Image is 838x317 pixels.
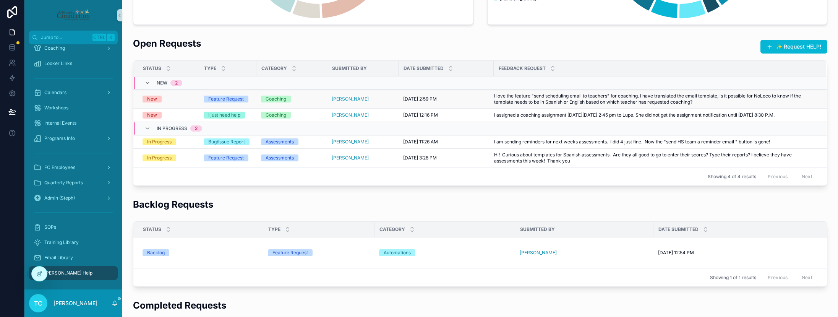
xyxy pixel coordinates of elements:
span: [PERSON_NAME] Help [44,270,92,276]
button: Jump to...CtrlK [29,31,118,44]
a: Quarterly Reports [29,176,118,190]
a: New [143,112,195,119]
a: Coaching [261,96,323,102]
div: 2 [195,125,198,132]
span: Submitted By [332,65,367,72]
a: [PERSON_NAME] [520,250,649,256]
a: [PERSON_NAME] [332,139,394,145]
span: Status [143,65,161,72]
span: [DATE] 12:54 PM [658,250,694,256]
a: Assessments [261,138,323,145]
a: ✨ Request HELP! [760,40,827,54]
a: Feature Request [204,154,252,161]
a: Assessments [261,154,323,161]
span: Date Submitted [658,226,699,232]
a: SOPs [29,220,118,234]
span: Admin (Steph) [44,195,75,201]
a: Coaching [261,112,323,119]
span: Looker Links [44,60,72,67]
div: Automations [384,249,411,256]
a: In Progress [143,154,195,161]
span: Category [379,226,405,232]
span: Feedback Request [499,65,546,72]
span: Workshops [44,105,68,111]
a: New [143,96,195,102]
a: [PERSON_NAME] [332,112,394,118]
span: K [108,34,114,41]
span: Showing 1 of 1 results [710,275,756,281]
a: I love the feature "send scheduling email to teachers" for coaching. I have translated the email ... [494,93,817,105]
span: [DATE] 11:26 AM [403,139,438,145]
span: Programs Info [44,135,75,141]
span: Email Library [44,255,73,261]
span: Ctrl [92,34,106,41]
span: Quarterly Reports [44,180,83,186]
a: In Progress [143,138,195,145]
a: Internal Events [29,116,118,130]
h2: Completed Requests [133,299,226,312]
a: Workshops [29,101,118,115]
a: [PERSON_NAME] [332,96,369,102]
a: Feature Request [268,249,370,256]
a: [DATE] 11:26 AM [403,139,489,145]
span: [PERSON_NAME] [520,250,557,256]
a: Programs Info [29,132,118,145]
span: Jump to... [41,34,89,41]
span: [DATE] 12:16 PM [403,112,438,118]
a: [PERSON_NAME] Help [29,266,118,280]
a: Coaching [29,41,118,55]
span: Date Submitted [404,65,444,72]
div: New [147,112,157,119]
span: Calendars [44,89,66,96]
a: Hi! Curious about templates for Spanish assessments. Are they all good to go to enter their score... [494,152,817,164]
a: [DATE] 2:59 PM [403,96,489,102]
img: App logo [56,9,90,21]
a: Bug/Issue Report [204,138,252,145]
span: In Progress [157,125,187,132]
span: I am sending reminders for next weeks assessments. I did 4 just fine. Now the "send HS team a rem... [494,139,770,145]
span: [DATE] 2:59 PM [403,96,437,102]
a: [PERSON_NAME] [332,112,369,118]
div: New [147,96,157,102]
a: Backlog [143,249,259,256]
div: In Progress [147,154,172,161]
span: Type [204,65,216,72]
div: Backlog [147,249,165,256]
a: [DATE] 12:16 PM [403,112,489,118]
h2: Backlog Requests [133,198,213,211]
span: [PERSON_NAME] [332,155,369,161]
a: Admin (Steph) [29,191,118,205]
a: Automations [379,249,511,256]
span: Training Library [44,239,79,245]
span: Status [143,226,161,232]
a: [PERSON_NAME] [332,155,394,161]
a: Feature Request [204,96,252,102]
div: Feature Request [208,96,244,102]
a: I just need help [204,112,252,119]
a: [PERSON_NAME] [332,139,369,145]
span: New [157,80,167,86]
div: Coaching [266,96,286,102]
p: [PERSON_NAME] [53,299,97,307]
a: Email Library [29,251,118,265]
span: Type [268,226,280,232]
a: Calendars [29,86,118,99]
div: Coaching [266,112,286,119]
div: I just need help [208,112,240,119]
span: SOPs [44,224,56,230]
a: [PERSON_NAME] [332,96,394,102]
span: [DATE] 3:28 PM [403,155,437,161]
a: I am sending reminders for next weeks assessments. I did 4 just fine. Now the "send HS team a rem... [494,139,817,145]
span: TC [34,299,42,308]
a: I assigned a coaching assignment [DATE][DATE] 2:45 pm to Lupe. She did not get the assignment not... [494,112,817,118]
span: FC Employees [44,164,75,171]
a: Training Library [29,236,118,249]
div: Assessments [266,138,294,145]
div: Feature Request [208,154,244,161]
div: Assessments [266,154,294,161]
